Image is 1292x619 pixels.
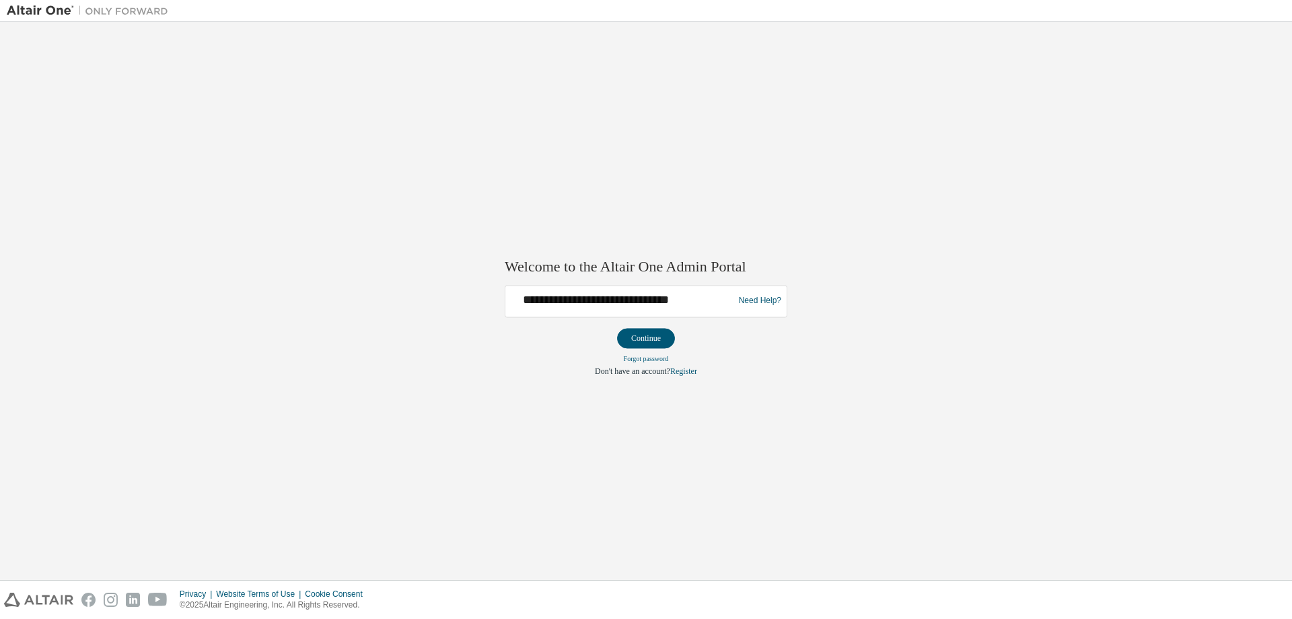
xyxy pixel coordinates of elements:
a: Forgot password [624,355,669,362]
img: instagram.svg [104,593,118,607]
div: Privacy [180,589,216,599]
div: Website Terms of Use [216,589,305,599]
div: Cookie Consent [305,589,370,599]
p: © 2025 Altair Engineering, Inc. All Rights Reserved. [180,599,371,611]
img: Altair One [7,4,175,18]
button: Continue [617,328,675,348]
img: altair_logo.svg [4,593,73,607]
span: Don't have an account? [595,366,670,376]
h2: Welcome to the Altair One Admin Portal [505,258,787,277]
a: Register [670,366,697,376]
img: youtube.svg [148,593,168,607]
img: facebook.svg [81,593,96,607]
img: linkedin.svg [126,593,140,607]
a: Need Help? [739,301,781,302]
